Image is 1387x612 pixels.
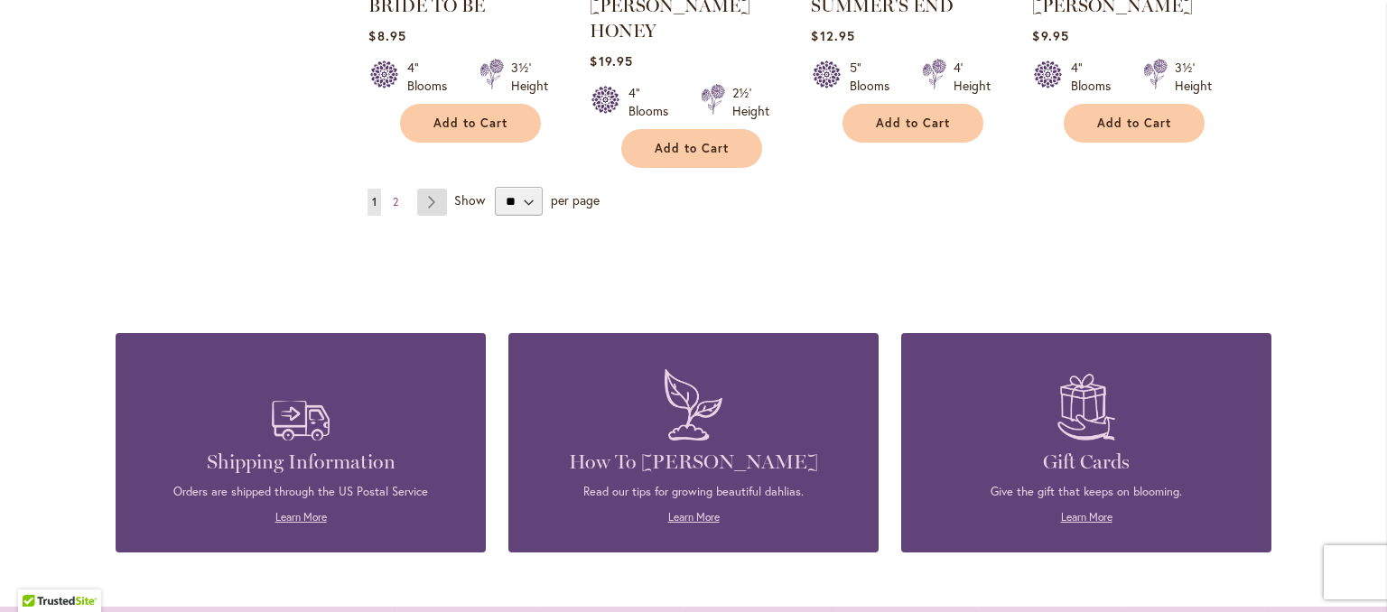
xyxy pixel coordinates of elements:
[928,484,1244,500] p: Give the gift that keeps on blooming.
[535,484,852,500] p: Read our tips for growing beautiful dahlias.
[368,27,405,44] span: $8.95
[433,116,507,131] span: Add to Cart
[954,59,991,95] div: 4' Height
[143,484,459,500] p: Orders are shipped through the US Postal Service
[1064,104,1205,143] button: Add to Cart
[511,59,548,95] div: 3½' Height
[14,548,64,598] iframe: Launch Accessibility Center
[535,450,852,475] h4: How To [PERSON_NAME]
[143,450,459,475] h4: Shipping Information
[407,59,458,95] div: 4" Blooms
[551,191,600,209] span: per page
[655,141,729,156] span: Add to Cart
[1071,59,1122,95] div: 4" Blooms
[628,84,679,120] div: 4" Blooms
[1061,510,1112,524] a: Learn More
[388,189,403,216] a: 2
[621,129,762,168] button: Add to Cart
[454,191,485,209] span: Show
[1097,116,1171,131] span: Add to Cart
[732,84,769,120] div: 2½' Height
[668,510,720,524] a: Learn More
[275,510,327,524] a: Learn More
[1032,27,1068,44] span: $9.95
[928,450,1244,475] h4: Gift Cards
[850,59,900,95] div: 5" Blooms
[393,195,398,209] span: 2
[1175,59,1212,95] div: 3½' Height
[842,104,983,143] button: Add to Cart
[876,116,950,131] span: Add to Cart
[400,104,541,143] button: Add to Cart
[372,195,377,209] span: 1
[590,52,632,70] span: $19.95
[811,27,854,44] span: $12.95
